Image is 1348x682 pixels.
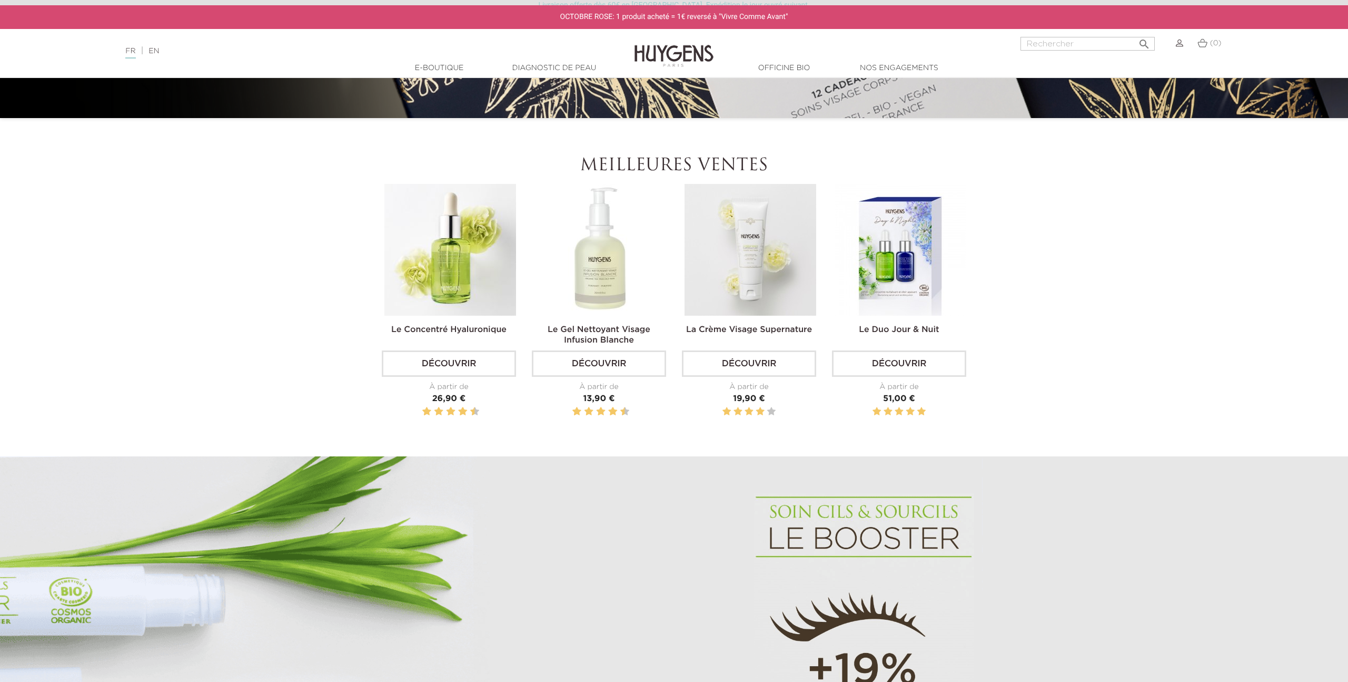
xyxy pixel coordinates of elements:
label: 3 [895,405,903,418]
a: Le Gel Nettoyant Visage Infusion Blanche [548,326,650,345]
div: | [120,45,553,57]
label: 8 [610,405,616,418]
a: EN [148,47,159,55]
a: Officine Bio [731,63,837,74]
span: 51,00 € [883,395,915,403]
button:  [1135,34,1154,48]
label: 4 [586,405,591,418]
a: La Crème Visage Supernature [686,326,812,334]
h2: Meilleures ventes [382,156,966,176]
i:  [1138,35,1151,47]
label: 5 [767,405,776,418]
img: La Crème Visage Supernature [685,184,816,316]
label: 8 [460,405,465,418]
label: 4 [906,405,914,418]
label: 6 [448,405,453,418]
label: 3 [582,405,584,418]
div: À partir de [382,382,516,393]
label: 1 [420,405,422,418]
img: Le Concentré Hyaluronique [384,184,516,316]
label: 2 [574,405,580,418]
a: Nos engagements [846,63,951,74]
label: 10 [622,405,628,418]
a: Découvrir [532,350,666,377]
label: 3 [745,405,753,418]
a: E-Boutique [386,63,492,74]
label: 4 [756,405,764,418]
a: Le Concentré Hyaluronique [391,326,507,334]
label: 4 [436,405,441,418]
label: 9 [468,405,470,418]
span: 19,90 € [733,395,765,403]
label: 6 [598,405,603,418]
div: À partir de [832,382,966,393]
div: À partir de [682,382,816,393]
label: 9 [618,405,620,418]
input: Rechercher [1020,37,1155,51]
img: Le Gel Nettoyant Visage Infusion Blanche 250ml [534,184,666,316]
label: 1 [722,405,731,418]
img: Le Duo Jour & Nuit [835,184,966,316]
a: Découvrir [382,350,516,377]
label: 5 [444,405,446,418]
span: 26,90 € [432,395,466,403]
label: 2 [734,405,742,418]
label: 5 [594,405,596,418]
span: 13,90 € [583,395,615,403]
label: 5 [917,405,926,418]
a: Découvrir [832,350,966,377]
label: 7 [606,405,608,418]
a: Le Duo Jour & Nuit [859,326,939,334]
a: FR [125,47,135,59]
a: Diagnostic de peau [501,63,607,74]
label: 7 [456,405,458,418]
label: 2 [884,405,892,418]
label: 2 [424,405,430,418]
div: À partir de [532,382,666,393]
span: (0) [1210,40,1222,47]
a: Découvrir [682,350,816,377]
label: 1 [570,405,572,418]
label: 3 [432,405,434,418]
img: Huygens [635,28,713,69]
label: 1 [873,405,881,418]
label: 10 [472,405,478,418]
